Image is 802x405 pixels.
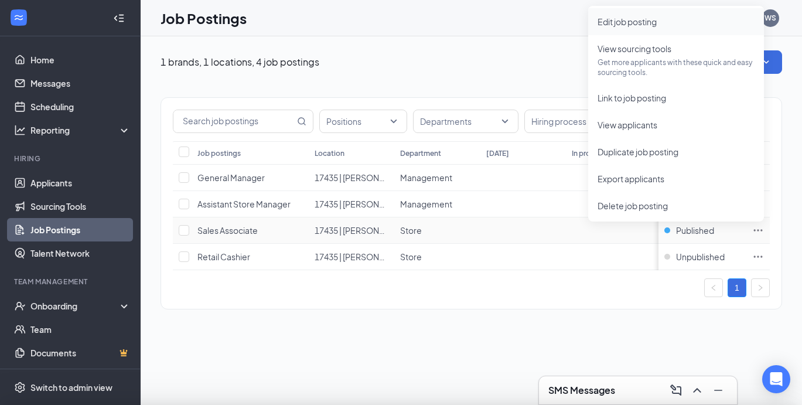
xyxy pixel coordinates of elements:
[598,120,657,130] span: View applicants
[598,200,668,211] span: Delete job posting
[598,173,664,184] span: Export applicants
[598,57,755,77] p: Get more applicants with these quick and easy sourcing tools.
[598,43,671,54] span: View sourcing tools
[598,147,678,157] span: Duplicate job posting
[598,93,666,103] span: Link to job posting
[598,16,657,27] span: Edit job posting
[762,365,790,393] div: Open Intercom Messenger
